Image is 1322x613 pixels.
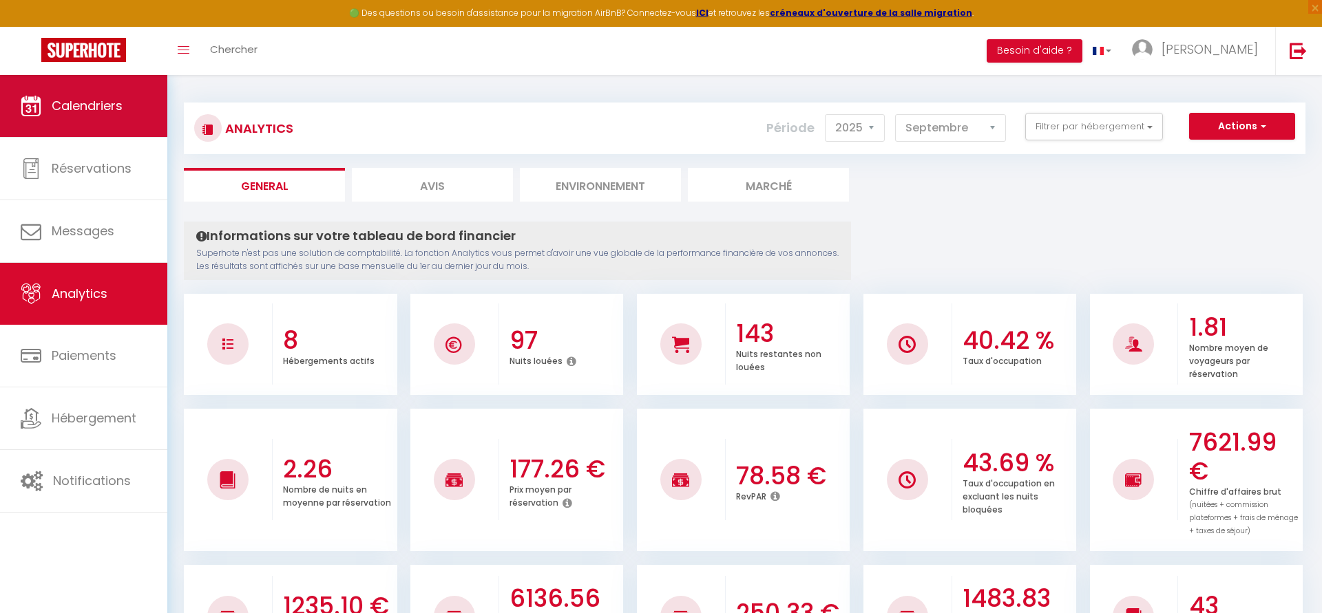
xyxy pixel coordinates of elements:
p: Hébergements actifs [283,352,375,367]
span: Messages [52,222,114,239]
p: RevPAR [736,488,766,502]
span: Calendriers [52,97,123,114]
h3: 8 [283,326,393,355]
p: Taux d'occupation [963,352,1042,367]
button: Besoin d'aide ? [987,39,1082,63]
span: Chercher [210,42,258,56]
p: Nombre de nuits en moyenne par réservation [283,481,391,508]
p: Prix moyen par réservation [510,481,571,508]
h3: 2.26 [283,455,393,484]
span: Analytics [52,285,107,302]
a: créneaux d'ouverture de la salle migration [770,7,972,19]
img: NO IMAGE [899,471,916,488]
label: Période [766,113,815,143]
img: logout [1290,42,1307,59]
h3: 177.26 € [510,455,620,484]
a: ICI [696,7,709,19]
span: Réservations [52,160,132,177]
button: Filtrer par hébergement [1025,113,1163,140]
li: Marché [688,168,849,202]
h3: 40.42 % [963,326,1073,355]
span: Notifications [53,472,131,489]
h3: Analytics [222,113,293,144]
h3: 97 [510,326,620,355]
span: (nuitées + commission plateformes + frais de ménage + taxes de séjour) [1189,499,1298,536]
p: Chiffre d'affaires brut [1189,483,1298,537]
p: Superhote n'est pas une solution de comptabilité. La fonction Analytics vous permet d'avoir une v... [196,247,839,273]
h4: Informations sur votre tableau de bord financier [196,228,839,244]
p: Nuits louées [510,352,563,367]
h3: 7621.99 € [1189,428,1299,486]
li: Environnement [520,168,681,202]
span: [PERSON_NAME] [1162,41,1258,58]
a: ... [PERSON_NAME] [1122,27,1275,75]
p: Nuits restantes non louées [736,345,821,373]
li: Avis [352,168,513,202]
img: NO IMAGE [222,338,233,349]
h3: 78.58 € [736,462,846,491]
img: ... [1132,39,1153,60]
h3: 1.81 [1189,313,1299,342]
li: General [184,168,345,202]
h3: 43.69 % [963,449,1073,477]
span: Paiements [52,347,116,364]
h3: 143 [736,319,846,348]
a: Chercher [200,27,268,75]
img: Super Booking [41,38,126,62]
button: Ouvrir le widget de chat LiveChat [11,6,52,47]
span: Hébergement [52,409,136,427]
p: Nombre moyen de voyageurs par réservation [1189,339,1268,380]
button: Actions [1189,113,1295,140]
img: NO IMAGE [1125,471,1142,488]
p: Taux d'occupation en excluant les nuits bloquées [963,475,1055,515]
